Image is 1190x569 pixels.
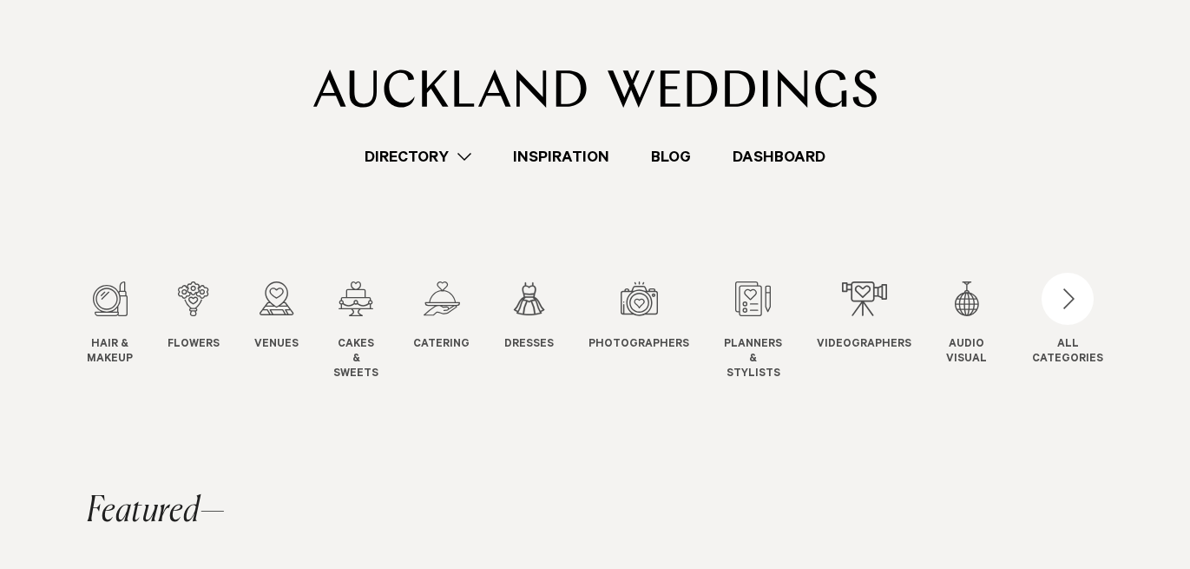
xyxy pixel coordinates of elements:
span: Flowers [168,338,220,353]
a: Blog [630,145,712,169]
a: Catering [413,281,470,353]
swiper-slide: 4 / 12 [333,281,413,381]
swiper-slide: 1 / 12 [87,281,168,381]
span: Videographers [817,338,911,353]
span: Planners & Stylists [724,338,782,381]
a: Directory [344,145,492,169]
span: Dresses [504,338,554,353]
swiper-slide: 8 / 12 [724,281,817,381]
swiper-slide: 2 / 12 [168,281,254,381]
span: Cakes & Sweets [333,338,378,381]
a: Videographers [817,281,911,353]
swiper-slide: 10 / 12 [946,281,1022,381]
a: Cakes & Sweets [333,281,378,381]
swiper-slide: 9 / 12 [817,281,946,381]
a: Photographers [588,281,689,353]
div: ALL CATEGORIES [1032,338,1103,367]
a: Planners & Stylists [724,281,782,381]
swiper-slide: 7 / 12 [588,281,724,381]
a: Dashboard [712,145,846,169]
span: Catering [413,338,470,353]
swiper-slide: 3 / 12 [254,281,333,381]
h2: Featured [87,494,226,529]
a: Flowers [168,281,220,353]
swiper-slide: 6 / 12 [504,281,588,381]
button: ALLCATEGORIES [1032,281,1103,363]
a: Dresses [504,281,554,353]
span: Hair & Makeup [87,338,133,367]
a: Inspiration [492,145,630,169]
a: Venues [254,281,299,353]
a: Audio Visual [946,281,987,367]
span: Audio Visual [946,338,987,367]
span: Photographers [588,338,689,353]
a: Hair & Makeup [87,281,133,367]
img: Auckland Weddings Logo [313,69,877,108]
swiper-slide: 5 / 12 [413,281,504,381]
span: Venues [254,338,299,353]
